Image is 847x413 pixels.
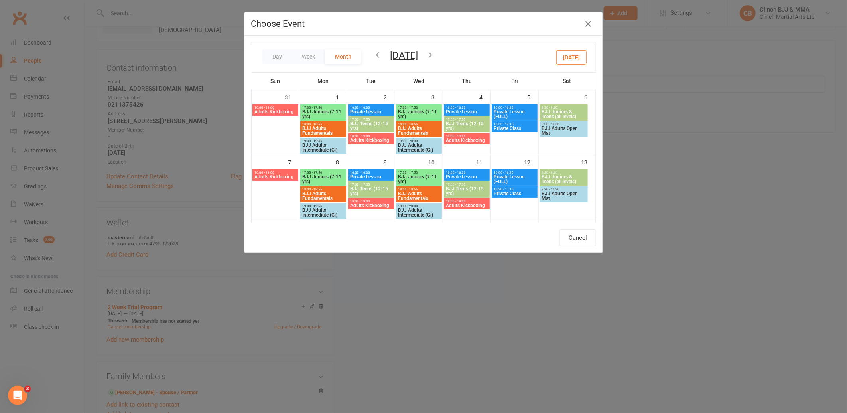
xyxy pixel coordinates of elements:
[493,191,536,196] span: Private Class
[443,73,491,89] th: Thu
[445,138,488,143] span: Adults Kickboxing
[8,386,27,405] iframe: Intercom live chat
[581,220,595,233] div: 20
[251,19,596,29] h4: Choose Event
[302,174,345,184] span: BJJ Juniors (7-11 yrs)
[428,155,443,168] div: 10
[445,171,488,174] span: 16:00 - 16:30
[539,73,596,89] th: Sat
[347,73,395,89] th: Tue
[302,191,345,201] span: BJJ Adults Fundamentals
[493,123,536,126] span: 16:30 - 17:15
[350,134,392,138] span: 18:00 - 19:00
[302,188,345,191] span: 18:00 - 18:55
[445,174,488,179] span: Private Lesson
[398,139,440,143] span: 19:00 - 20:00
[479,90,490,103] div: 4
[390,50,418,61] button: [DATE]
[541,171,586,174] span: 8:30 - 9:20
[541,174,586,184] span: BJJ Juniors & Teens (all levels)
[285,90,299,103] div: 31
[302,139,345,143] span: 19:00 - 19:55
[395,73,443,89] th: Wed
[541,191,586,201] span: BJJ Adults Open Mat
[445,203,488,208] span: Adults Kickboxing
[445,183,488,186] span: 17:00 - 17:50
[527,90,538,103] div: 5
[541,106,586,109] span: 8:30 - 9:20
[350,171,392,174] span: 16:00 - 16:30
[445,186,488,196] span: BJJ Teens (12-15 yrs)
[398,106,440,109] span: 17:00 - 17:50
[299,73,347,89] th: Mon
[398,208,440,217] span: BJJ Adults Intermediate (Gi)
[445,134,488,138] span: 18:00 - 19:00
[302,171,345,174] span: 17:00 - 17:50
[493,109,536,119] span: Private Lesson (FULL)
[493,171,536,174] span: 16:00 - 16:30
[262,49,292,64] button: Day
[350,186,392,196] span: BJJ Teens (12-15 yrs)
[445,118,488,121] span: 17:00 - 17:50
[398,174,440,184] span: BJJ Juniors (7-11 yrs)
[445,121,488,131] span: BJJ Teens (12-15 yrs)
[493,106,536,109] span: 16:00 - 16:30
[493,188,536,191] span: 16:30 - 17:15
[302,123,345,126] span: 18:00 - 18:55
[431,90,443,103] div: 3
[302,126,345,136] span: BJJ Adults Fundamentals
[302,204,345,208] span: 19:00 - 19:55
[350,183,392,186] span: 17:00 - 17:50
[398,204,440,208] span: 19:00 - 20:00
[541,188,586,191] span: 9:30 - 10:30
[556,50,587,64] button: [DATE]
[292,49,325,64] button: Week
[524,220,538,233] div: 19
[302,143,345,152] span: BJJ Adults Intermediate (Gi)
[380,220,395,233] div: 16
[350,109,392,114] span: Private Lesson
[398,191,440,201] span: BJJ Adults Fundamentals
[333,220,347,233] div: 15
[582,18,595,30] button: Close
[350,138,392,143] span: Adults Kickboxing
[493,126,536,131] span: Private Class
[350,118,392,121] span: 17:00 - 17:50
[24,386,31,392] span: 3
[541,123,586,126] span: 9:30 - 10:30
[559,229,596,246] button: Cancel
[252,73,299,89] th: Sun
[445,200,488,203] span: 18:00 - 19:00
[254,106,297,109] span: 10:00 - 11:00
[476,155,490,168] div: 11
[350,174,392,179] span: Private Lesson
[541,126,586,136] span: BJJ Adults Open Mat
[336,90,347,103] div: 1
[350,200,392,203] span: 18:00 - 19:00
[476,220,490,233] div: 18
[350,121,392,131] span: BJJ Teens (12-15 yrs)
[288,155,299,168] div: 7
[254,174,297,179] span: Adults Kickboxing
[325,49,361,64] button: Month
[285,220,299,233] div: 14
[398,109,440,119] span: BJJ Juniors (7-11 yrs)
[584,90,595,103] div: 6
[491,73,539,89] th: Fri
[254,171,297,174] span: 10:00 - 11:00
[384,155,395,168] div: 9
[302,106,345,109] span: 17:00 - 17:50
[302,109,345,119] span: BJJ Juniors (7-11 yrs)
[398,126,440,136] span: BJJ Adults Fundamentals
[384,90,395,103] div: 2
[445,106,488,109] span: 16:00 - 16:30
[398,188,440,191] span: 18:00 - 18:55
[524,155,538,168] div: 12
[302,208,345,217] span: BJJ Adults Intermediate (Gi)
[336,155,347,168] div: 8
[428,220,443,233] div: 17
[350,106,392,109] span: 16:00 - 16:30
[398,123,440,126] span: 18:00 - 18:55
[254,109,297,114] span: Adults Kickboxing
[581,155,595,168] div: 13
